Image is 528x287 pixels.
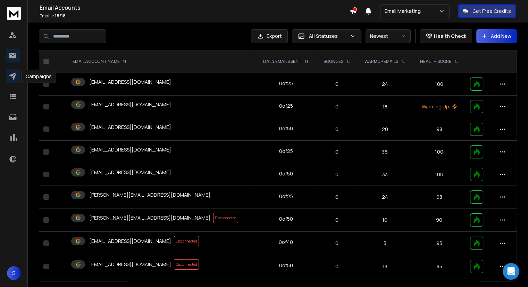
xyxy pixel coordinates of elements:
[40,3,350,12] h1: Email Accounts
[413,186,466,208] td: 98
[320,240,353,247] p: 0
[263,59,302,64] p: DAILY EMAILS SENT
[89,238,171,245] p: [EMAIL_ADDRESS][DOMAIN_NAME]
[279,148,293,155] div: 0 of 25
[174,259,199,270] span: Disconnected
[324,59,343,64] p: BOUNCES
[40,13,350,19] p: Emails :
[357,186,413,208] td: 24
[279,80,293,87] div: 0 of 25
[413,163,466,186] td: 100
[89,79,171,85] p: [EMAIL_ADDRESS][DOMAIN_NAME]
[357,73,413,96] td: 24
[320,216,353,223] p: 0
[89,261,171,268] p: [EMAIL_ADDRESS][DOMAIN_NAME]
[434,33,466,40] p: Health Check
[89,101,171,108] p: [EMAIL_ADDRESS][DOMAIN_NAME]
[251,29,288,43] button: Export
[420,59,451,64] p: HEALTH SCORE
[89,191,210,198] p: [PERSON_NAME][EMAIL_ADDRESS][DOMAIN_NAME]
[7,266,21,280] button: S
[279,170,293,177] div: 0 of 50
[413,118,466,141] td: 98
[413,208,466,232] td: 90
[320,171,353,178] p: 0
[174,236,199,246] span: Disconnected
[320,194,353,200] p: 0
[279,215,293,222] div: 0 of 50
[364,59,398,64] p: WARMUP EMAILS
[89,146,171,153] p: [EMAIL_ADDRESS][DOMAIN_NAME]
[413,141,466,163] td: 100
[279,193,293,200] div: 0 of 25
[309,33,347,40] p: All Statuses
[413,255,466,278] td: 95
[357,208,413,232] td: 10
[503,263,519,280] div: Open Intercom Messenger
[357,163,413,186] td: 33
[417,103,462,110] p: Warming Up
[420,29,472,43] button: Health Check
[279,239,293,246] div: 0 of 40
[413,73,466,96] td: 100
[320,81,353,88] p: 0
[320,126,353,133] p: 0
[73,59,127,64] div: EMAIL ACCOUNT NAME
[357,118,413,141] td: 20
[7,7,21,20] img: logo
[357,232,413,255] td: 3
[366,29,411,43] button: Newest
[21,70,56,83] div: Campaigns
[476,29,517,43] button: Add New
[413,232,466,255] td: 95
[357,141,413,163] td: 36
[320,263,353,270] p: 0
[357,255,413,278] td: 13
[357,96,413,118] td: 18
[55,13,66,19] span: 18 / 18
[279,262,293,269] div: 0 of 50
[458,4,516,18] button: Get Free Credits
[320,103,353,110] p: 0
[320,148,353,155] p: 0
[89,214,210,221] p: [PERSON_NAME][EMAIL_ADDRESS][DOMAIN_NAME]
[89,169,171,176] p: [EMAIL_ADDRESS][DOMAIN_NAME]
[213,213,238,223] span: Disconnected
[279,102,293,109] div: 0 of 25
[279,125,293,132] div: 0 of 50
[385,8,424,15] p: Email Marketing
[472,8,511,15] p: Get Free Credits
[89,124,171,131] p: [EMAIL_ADDRESS][DOMAIN_NAME]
